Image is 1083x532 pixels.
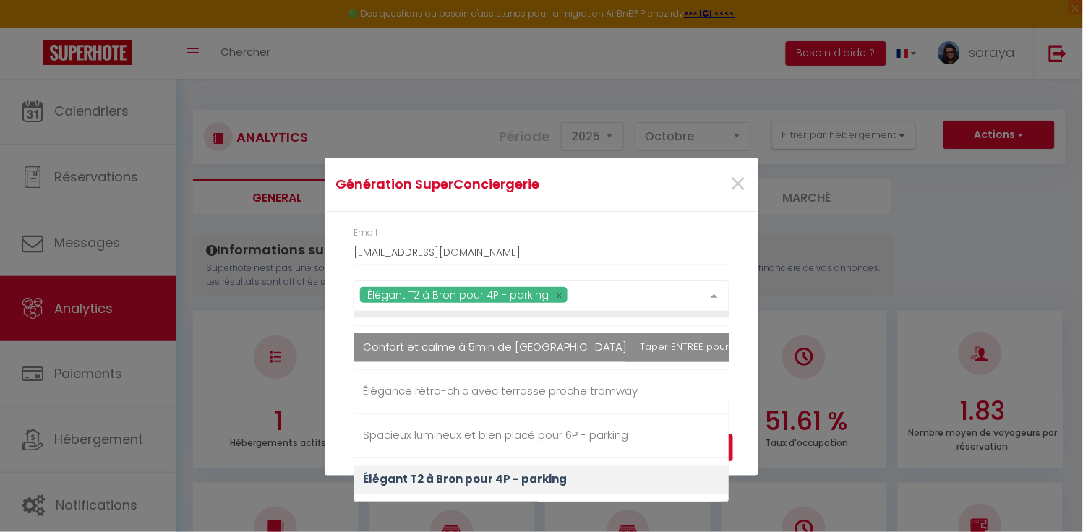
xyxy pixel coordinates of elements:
span: × [729,163,748,206]
label: Email [354,226,377,240]
span: Élégance rétro-chic avec terrasse proche tramway [363,384,638,399]
span: Élégant T2 à Bron pour 4P - parking [363,472,567,487]
span: Élégant T2 à Bron pour 4P - parking [367,288,549,302]
span: Spacieux lumineux et bien placé pour 6P - parking [363,428,628,443]
button: Close [729,169,748,200]
span: Confort et calme à 5min de [GEOGRAPHIC_DATA] - [GEOGRAPHIC_DATA] [363,340,750,355]
h4: Génération SuperConciergerie [335,174,604,194]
